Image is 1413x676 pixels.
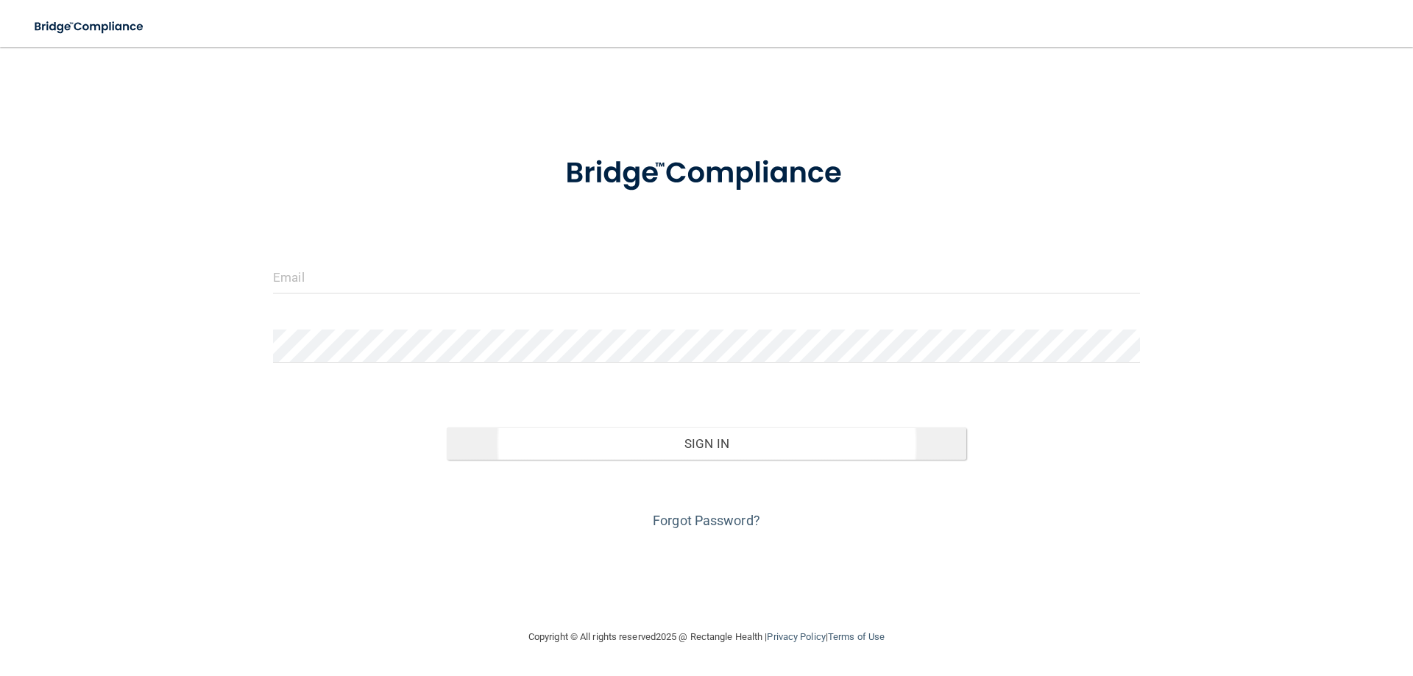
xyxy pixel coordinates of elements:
[273,260,1140,293] input: Email
[653,513,760,528] a: Forgot Password?
[767,631,825,642] a: Privacy Policy
[447,427,967,460] button: Sign In
[535,135,878,212] img: bridge_compliance_login_screen.278c3ca4.svg
[22,12,157,42] img: bridge_compliance_login_screen.278c3ca4.svg
[438,613,975,661] div: Copyright © All rights reserved 2025 @ Rectangle Health | |
[828,631,885,642] a: Terms of Use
